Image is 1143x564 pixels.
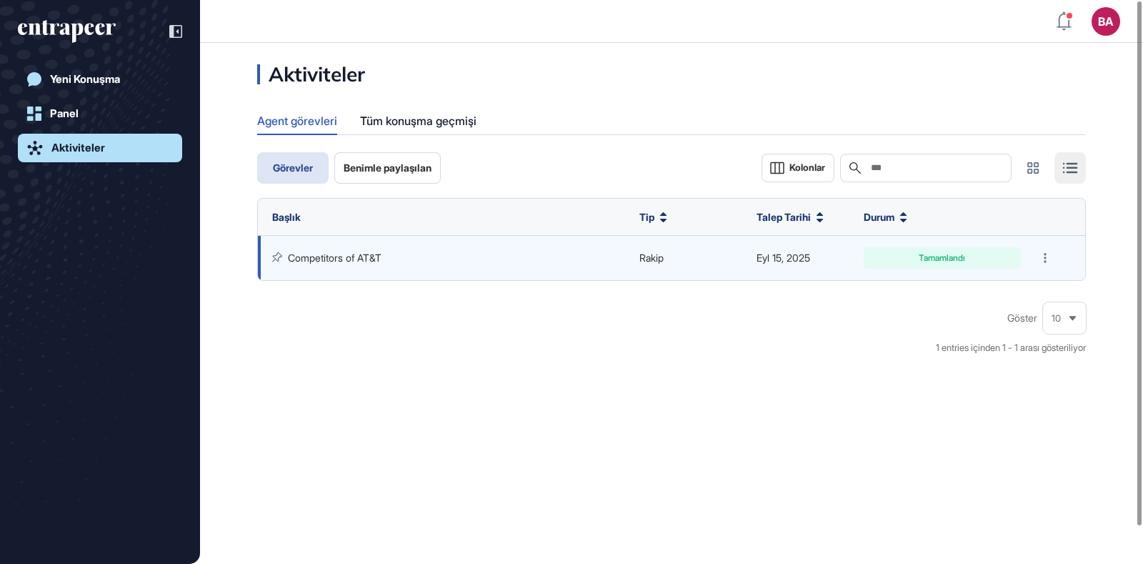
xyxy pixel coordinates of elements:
[273,162,313,174] span: Görevler
[288,252,381,264] a: Competitors of AT&T
[936,341,1086,355] div: 1 entries içinden 1 - 1 arası gösteriliyor
[272,211,301,223] span: Başlık
[18,134,182,162] a: Aktiviteler
[18,99,182,128] a: Panel
[50,73,120,86] div: Yeni Konuşma
[757,209,811,224] span: Talep Tarihi
[789,162,825,173] span: Kolonlar
[334,152,441,184] button: Benimle paylaşılan
[18,20,116,43] div: entrapeer-logo
[51,142,105,154] div: Aktiviteler
[257,107,337,134] div: Agent görevleri
[757,252,810,264] span: Eyl 15, 2025
[18,65,182,94] a: Yeni Konuşma
[639,209,667,224] button: Tip
[1007,312,1037,324] span: Göster
[874,254,1010,262] div: Tamamlandı
[50,107,79,120] div: Panel
[344,162,431,174] span: Benimle paylaşılan
[639,252,664,264] span: Rakip
[360,107,476,135] div: Tüm konuşma geçmişi
[639,209,654,224] span: Tip
[762,154,834,182] button: Kolonlar
[1052,313,1061,324] span: 10
[257,152,329,184] button: Görevler
[1092,7,1120,36] button: BA
[257,64,365,84] div: Aktiviteler
[757,209,824,224] button: Talep Tarihi
[864,209,894,224] span: Durum
[864,209,907,224] button: Durum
